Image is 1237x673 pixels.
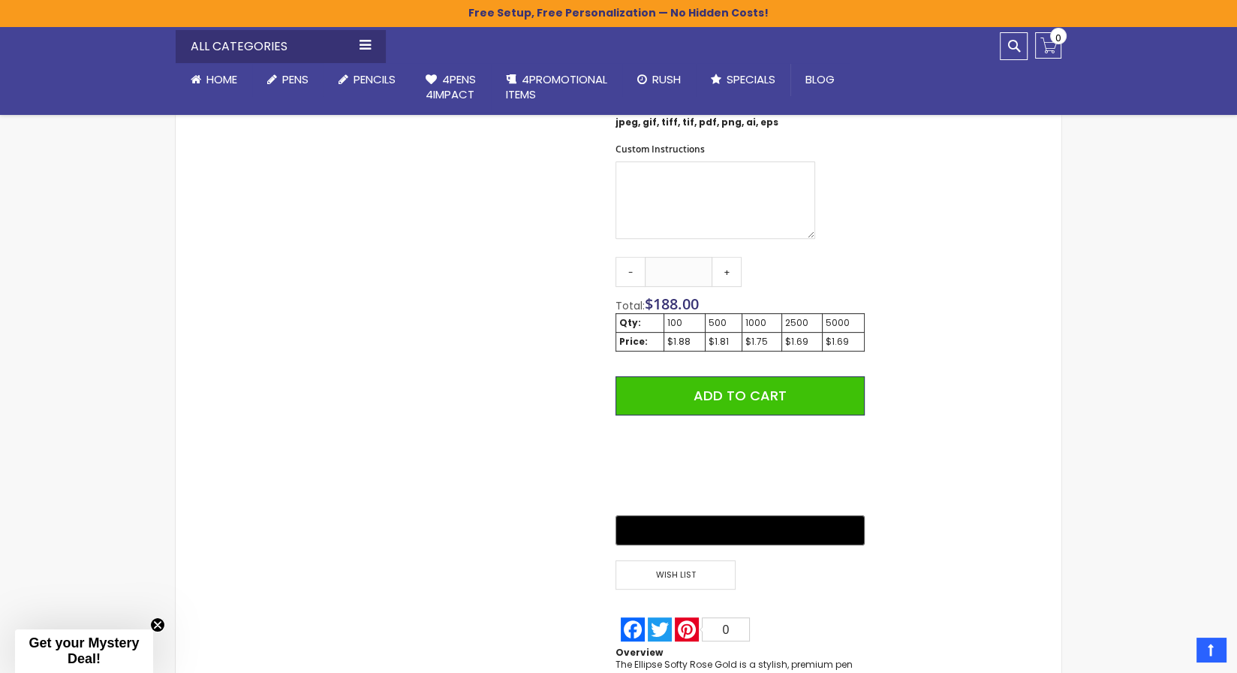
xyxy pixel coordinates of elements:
[826,336,861,348] div: $1.69
[645,294,699,314] span: $
[615,515,865,545] button: Buy with GPay
[667,317,702,329] div: 100
[615,560,740,590] a: Wish List
[615,143,705,155] span: Custom Instructions
[826,317,861,329] div: 5000
[615,298,645,313] span: Total:
[619,316,641,329] strong: Qty:
[282,71,308,87] span: Pens
[29,635,139,666] span: Get your Mystery Deal!
[615,104,815,128] p: Compatible file extensions to upload:
[723,623,730,636] span: 0
[615,560,736,590] span: Wish List
[785,336,820,348] div: $1.69
[673,617,751,641] a: Pinterest0
[619,617,646,641] a: Facebook
[1035,32,1061,59] a: 0
[176,63,252,96] a: Home
[426,71,476,102] span: 4Pens 4impact
[694,386,787,405] span: Add to Cart
[150,617,165,632] button: Close teaser
[252,63,324,96] a: Pens
[354,71,396,87] span: Pencils
[805,71,835,87] span: Blog
[1113,632,1237,673] iframe: Google Customer Reviews
[615,646,663,659] strong: Overview
[176,30,386,63] div: All Categories
[790,63,850,96] a: Blog
[615,103,805,128] strong: jpg, jpeg, gif, tiff, tif, pdf, png, ai, eps
[411,63,491,112] a: 4Pens4impact
[622,63,696,96] a: Rush
[324,63,411,96] a: Pencils
[619,335,648,348] strong: Price:
[652,71,681,87] span: Rush
[491,63,622,112] a: 4PROMOTIONALITEMS
[206,71,237,87] span: Home
[1055,31,1061,45] span: 0
[785,317,820,329] div: 2500
[712,257,742,287] a: +
[709,336,739,348] div: $1.81
[653,294,699,314] span: 188.00
[15,629,153,673] div: Get your Mystery Deal!Close teaser
[615,376,865,415] button: Add to Cart
[506,71,607,102] span: 4PROMOTIONAL ITEMS
[615,257,646,287] a: -
[615,427,865,505] iframe: PayPal
[646,617,673,641] a: Twitter
[745,336,778,348] div: $1.75
[709,317,739,329] div: 500
[667,336,702,348] div: $1.88
[727,71,775,87] span: Specials
[745,317,778,329] div: 1000
[696,63,790,96] a: Specials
